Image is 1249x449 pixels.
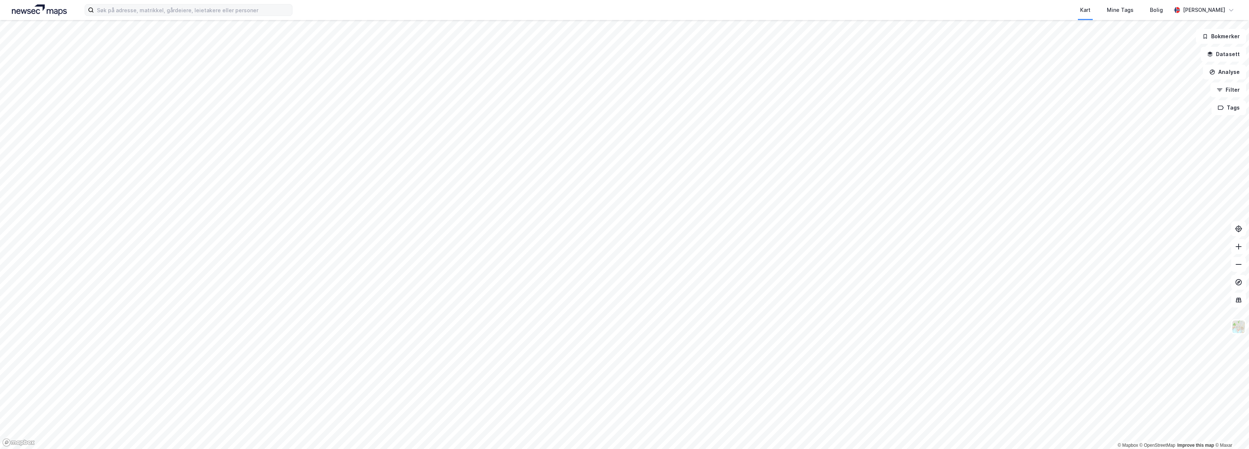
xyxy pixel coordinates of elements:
[1150,6,1163,14] div: Bolig
[94,4,292,16] input: Søk på adresse, matrikkel, gårdeiere, leietakere eller personer
[1183,6,1225,14] div: [PERSON_NAME]
[1212,413,1249,449] div: Kontrollprogram for chat
[12,4,67,16] img: logo.a4113a55bc3d86da70a041830d287a7e.svg
[1107,6,1134,14] div: Mine Tags
[1212,413,1249,449] iframe: Chat Widget
[1080,6,1091,14] div: Kart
